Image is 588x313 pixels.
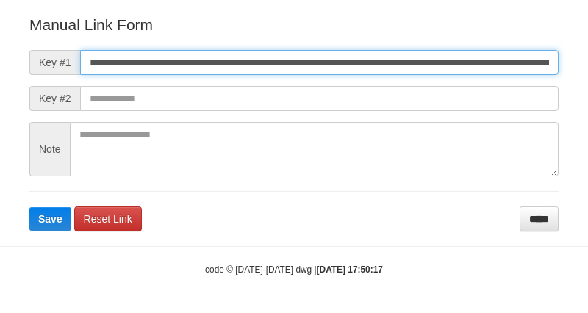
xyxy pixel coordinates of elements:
[205,265,383,275] small: code © [DATE]-[DATE] dwg |
[29,207,71,231] button: Save
[38,213,62,225] span: Save
[317,265,383,275] strong: [DATE] 17:50:17
[29,86,80,111] span: Key #2
[84,213,132,225] span: Reset Link
[29,50,80,75] span: Key #1
[29,14,559,35] p: Manual Link Form
[74,206,142,231] a: Reset Link
[29,122,70,176] span: Note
